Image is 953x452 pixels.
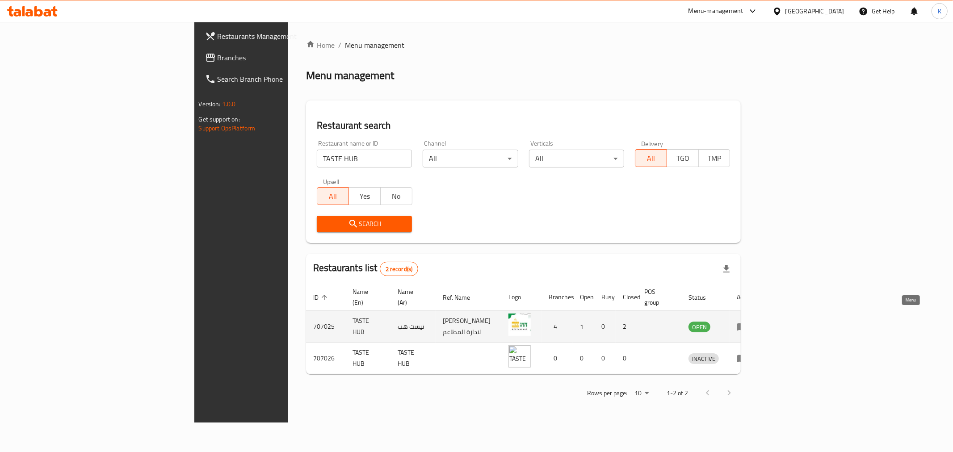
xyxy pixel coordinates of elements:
[542,343,573,374] td: 0
[587,388,627,399] p: Rows per page:
[313,261,418,276] h2: Restaurants list
[635,149,667,167] button: All
[345,311,390,343] td: TASTE HUB
[423,150,518,167] div: All
[689,354,719,364] span: INACTIVE
[199,113,240,125] span: Get support on:
[737,353,753,364] div: Menu
[306,284,760,374] table: enhanced table
[639,152,663,165] span: All
[594,311,616,343] td: 0
[199,98,221,110] span: Version:
[616,343,637,374] td: 0
[689,292,718,303] span: Status
[594,284,616,311] th: Busy
[689,322,710,332] span: OPEN
[398,286,425,308] span: Name (Ar)
[306,40,741,50] nav: breadcrumb
[667,149,699,167] button: TGO
[218,52,346,63] span: Branches
[384,190,409,203] span: No
[380,265,418,273] span: 2 record(s)
[317,187,349,205] button: All
[689,6,743,17] div: Menu-management
[436,311,501,343] td: [PERSON_NAME] لادارة المطاعم
[345,343,390,374] td: TASTE HUB
[938,6,941,16] span: K
[199,122,256,134] a: Support.OpsPlatform
[508,345,531,368] img: TASTE HUB
[348,187,381,205] button: Yes
[616,284,637,311] th: Closed
[198,47,353,68] a: Branches
[631,387,652,400] div: Rows per page:
[573,284,594,311] th: Open
[324,218,405,230] span: Search
[730,284,760,311] th: Action
[667,388,688,399] p: 1-2 of 2
[321,190,345,203] span: All
[198,68,353,90] a: Search Branch Phone
[616,311,637,343] td: 2
[353,286,380,308] span: Name (En)
[218,74,346,84] span: Search Branch Phone
[443,292,482,303] span: Ref. Name
[671,152,695,165] span: TGO
[689,353,719,364] div: INACTIVE
[218,31,346,42] span: Restaurants Management
[390,311,436,343] td: تيست هب
[313,292,330,303] span: ID
[644,286,671,308] span: POS group
[198,25,353,47] a: Restaurants Management
[716,258,737,280] div: Export file
[390,343,436,374] td: TASTE HUB
[785,6,844,16] div: [GEOGRAPHIC_DATA]
[323,178,340,184] label: Upsell
[573,343,594,374] td: 0
[594,343,616,374] td: 0
[345,40,404,50] span: Menu management
[702,152,727,165] span: TMP
[380,262,419,276] div: Total records count
[542,284,573,311] th: Branches
[698,149,730,167] button: TMP
[317,216,412,232] button: Search
[222,98,236,110] span: 1.0.0
[508,314,531,336] img: TASTE HUB
[542,311,573,343] td: 4
[641,140,663,146] label: Delivery
[501,284,542,311] th: Logo
[317,150,412,167] input: Search for restaurant name or ID..
[317,119,730,132] h2: Restaurant search
[380,187,412,205] button: No
[353,190,377,203] span: Yes
[529,150,624,167] div: All
[573,311,594,343] td: 1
